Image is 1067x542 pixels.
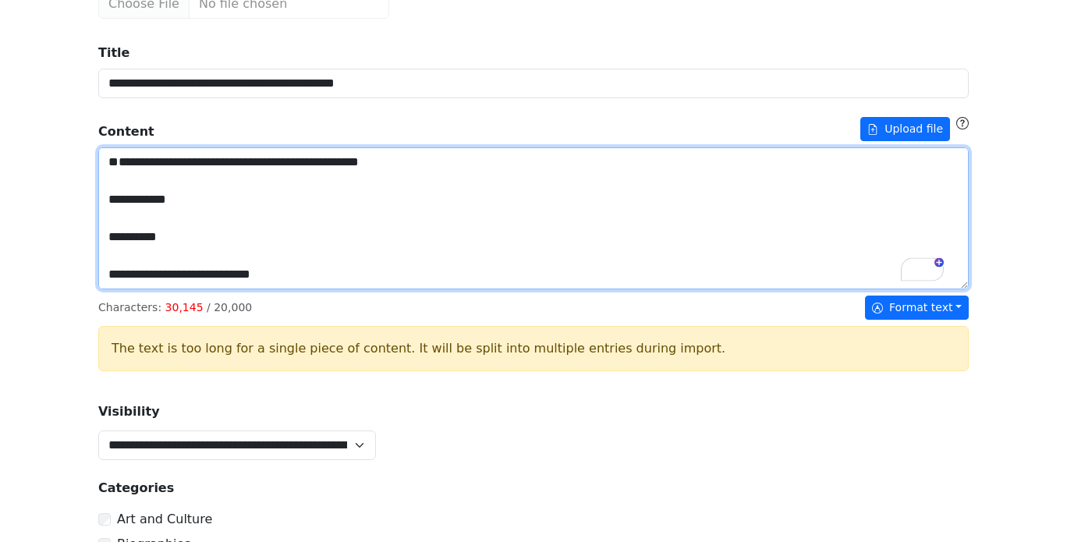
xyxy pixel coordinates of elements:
button: Content [860,117,950,141]
button: Format text [865,296,969,320]
strong: Title [98,45,129,60]
strong: Content [98,122,154,141]
textarea: To enrich screen reader interactions, please activate Accessibility in Grammarly extension settings [98,147,969,289]
strong: Categories [98,480,174,495]
strong: Visibility [98,404,160,419]
span: 30,145 [165,301,204,314]
div: The text is too long for a single piece of content. It will be split into multiple entries during... [98,326,969,371]
p: Characters : / 20,000 [98,299,252,316]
